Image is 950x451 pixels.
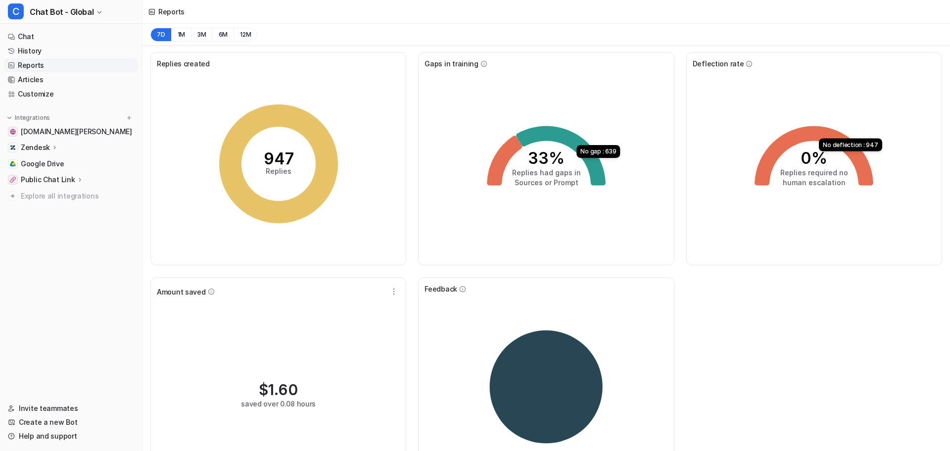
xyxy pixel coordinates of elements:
[158,6,185,17] div: Reports
[4,73,138,87] a: Articles
[157,287,206,297] span: Amount saved
[6,114,13,121] img: expand menu
[234,28,257,42] button: 12M
[8,191,18,201] img: explore all integrations
[10,161,16,167] img: Google Drive
[21,188,134,204] span: Explore all integrations
[241,399,316,409] div: saved over 0.08 hours
[4,58,138,72] a: Reports
[8,3,24,19] span: C
[157,58,210,69] span: Replies created
[4,415,138,429] a: Create a new Bot
[4,189,138,203] a: Explore all integrations
[21,159,64,169] span: Google Drive
[21,143,50,152] p: Zendesk
[10,145,16,150] img: Zendesk
[783,178,846,187] tspan: human escalation
[514,178,578,187] tspan: Sources or Prompt
[780,168,848,177] tspan: Replies required no
[10,129,16,135] img: price-agg-sandy.vercel.app
[425,284,457,294] span: Feedback
[30,5,94,19] span: Chat Bot - Global
[512,168,580,177] tspan: Replies had gaps in
[268,381,298,399] span: 1.60
[4,30,138,44] a: Chat
[4,113,53,123] button: Integrations
[4,44,138,58] a: History
[4,401,138,415] a: Invite teammates
[528,149,565,168] tspan: 33%
[21,175,75,185] p: Public Chat Link
[150,28,171,42] button: 7D
[693,58,744,69] span: Deflection rate
[263,149,293,168] tspan: 947
[4,157,138,171] a: Google DriveGoogle Drive
[21,127,132,137] span: [DOMAIN_NAME][PERSON_NAME]
[4,429,138,443] a: Help and support
[425,58,478,69] span: Gaps in training
[212,28,234,42] button: 6M
[191,28,212,42] button: 3M
[171,28,191,42] button: 1M
[10,177,16,183] img: Public Chat Link
[15,114,50,122] p: Integrations
[126,114,133,121] img: menu_add.svg
[4,87,138,101] a: Customize
[4,125,138,139] a: price-agg-sandy.vercel.app[DOMAIN_NAME][PERSON_NAME]
[266,167,291,175] tspan: Replies
[259,381,298,399] div: $
[801,149,827,168] tspan: 0%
